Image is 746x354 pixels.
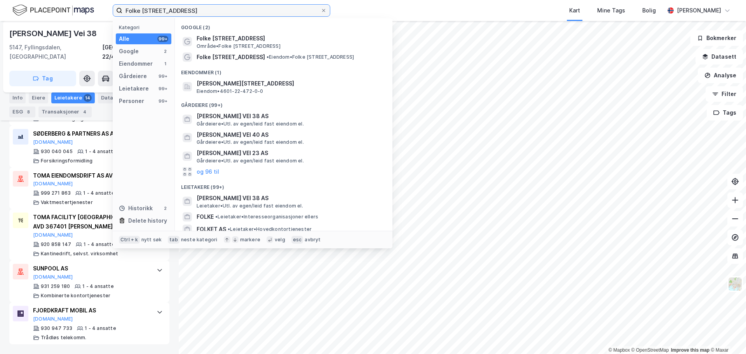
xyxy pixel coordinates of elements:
[33,171,149,180] div: TOMA EIENDOMSDRIFT AS AVD BERGEN
[175,178,392,192] div: Leietakere (99+)
[119,24,171,30] div: Kategori
[29,92,48,103] div: Eiere
[215,214,218,220] span: •
[677,6,721,15] div: [PERSON_NAME]
[119,47,139,56] div: Google
[41,241,71,248] div: 920 858 147
[41,251,118,257] div: Kantinedrift, selvst. virksomhet
[41,293,110,299] div: Kombinerte kontortjenester
[698,68,743,83] button: Analyse
[41,190,71,196] div: 999 271 863
[128,216,167,225] div: Delete history
[141,237,162,243] div: nytt søk
[608,347,630,353] a: Mapbox
[33,181,73,187] button: [DOMAIN_NAME]
[197,167,219,176] button: og 96 til
[12,3,94,17] img: logo.f888ab2527a4732fd821a326f86c7f29.svg
[168,236,180,244] div: tab
[690,30,743,46] button: Bokmerker
[119,236,140,244] div: Ctrl + k
[197,194,383,203] span: [PERSON_NAME] VEI 38 AS
[9,106,35,117] div: ESG
[197,112,383,121] span: [PERSON_NAME] VEI 38 AS
[197,158,304,164] span: Gårdeiere • Utl. av egen/leid fast eiendom el.
[41,158,92,164] div: Forsikringsformidling
[197,88,263,94] span: Eiendom • 4601-22-472-0-0
[707,317,746,354] div: Kontrollprogram for chat
[228,226,230,232] span: •
[157,85,168,92] div: 99+
[41,148,73,155] div: 930 040 045
[81,108,89,116] div: 4
[98,92,136,103] div: Datasett
[175,18,392,32] div: Google (2)
[33,232,73,238] button: [DOMAIN_NAME]
[33,264,149,273] div: SUNPOOL AS
[175,63,392,77] div: Eiendommer (1)
[41,199,93,206] div: Vaktmestertjenester
[157,73,168,79] div: 99+
[671,347,709,353] a: Improve this map
[119,84,149,93] div: Leietakere
[9,27,98,40] div: [PERSON_NAME] Vei 38
[41,335,86,341] div: Trådløs telekomm.
[162,61,168,67] div: 1
[84,94,92,102] div: 14
[240,237,260,243] div: markere
[33,213,149,231] div: TOMA FACILITY [GEOGRAPHIC_DATA] AS AVD 367401 [PERSON_NAME] 38
[267,54,354,60] span: Eiendom • Folke [STREET_ADDRESS]
[119,71,147,81] div: Gårdeiere
[291,236,303,244] div: esc
[41,283,70,289] div: 931 259 180
[33,129,149,138] div: SØDERBERG & PARTNERS AS AVD BERGEN
[119,204,153,213] div: Historikk
[51,92,95,103] div: Leietakere
[642,6,656,15] div: Bolig
[119,96,144,106] div: Personer
[33,306,149,315] div: FJORDKRAFT MOBIL AS
[102,43,169,61] div: [GEOGRAPHIC_DATA], 22/472
[9,92,26,103] div: Info
[38,106,92,117] div: Transaksjoner
[728,277,743,291] img: Z
[175,96,392,110] div: Gårdeiere (99+)
[275,237,285,243] div: velg
[33,316,73,322] button: [DOMAIN_NAME]
[197,121,304,127] span: Gårdeiere • Utl. av egen/leid fast eiendom el.
[228,226,312,232] span: Leietaker • Hovedkontortjenester
[157,98,168,104] div: 99+
[162,205,168,211] div: 2
[82,283,114,289] div: 1 - 4 ansatte
[197,34,383,43] span: Folke [STREET_ADDRESS]
[597,6,625,15] div: Mine Tags
[305,237,321,243] div: avbryt
[197,225,226,234] span: FOLKET AS
[215,214,318,220] span: Leietaker • Interesseorganisasjoner ellers
[267,54,269,60] span: •
[83,190,115,196] div: 1 - 4 ansatte
[181,237,218,243] div: neste kategori
[631,347,669,353] a: OpenStreetMap
[706,86,743,102] button: Filter
[197,130,383,140] span: [PERSON_NAME] VEI 40 AS
[85,148,117,155] div: 1 - 4 ansatte
[707,105,743,120] button: Tags
[33,139,73,145] button: [DOMAIN_NAME]
[9,71,76,86] button: Tag
[695,49,743,65] button: Datasett
[569,6,580,15] div: Kart
[9,43,102,61] div: 5147, Fyllingsdalen, [GEOGRAPHIC_DATA]
[33,274,73,280] button: [DOMAIN_NAME]
[119,59,153,68] div: Eiendommer
[162,48,168,54] div: 2
[707,317,746,354] iframe: Chat Widget
[157,36,168,42] div: 99+
[41,325,72,331] div: 930 947 733
[197,148,383,158] span: [PERSON_NAME] VEI 23 AS
[197,139,304,145] span: Gårdeiere • Utl. av egen/leid fast eiendom el.
[197,79,383,88] span: [PERSON_NAME][STREET_ADDRESS]
[122,5,321,16] input: Søk på adresse, matrikkel, gårdeiere, leietakere eller personer
[84,241,115,248] div: 1 - 4 ansatte
[119,34,129,44] div: Alle
[85,325,116,331] div: 1 - 4 ansatte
